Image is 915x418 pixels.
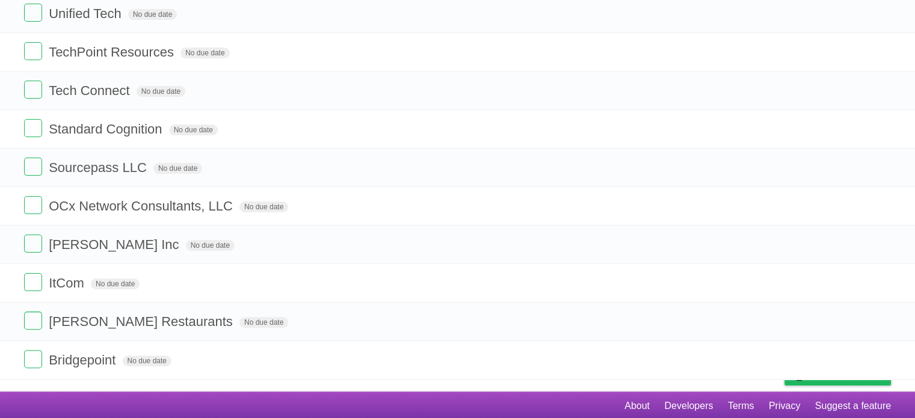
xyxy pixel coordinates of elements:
span: No due date [137,86,185,97]
span: Buy me a coffee [810,364,885,385]
a: About [624,395,650,417]
span: TechPoint Resources [49,45,177,60]
span: Bridgepoint [49,352,119,367]
label: Done [24,119,42,137]
label: Done [24,196,42,214]
label: Done [24,273,42,291]
span: Unified Tech [49,6,125,21]
span: [PERSON_NAME] Inc [49,237,182,252]
span: No due date [169,124,218,135]
label: Done [24,312,42,330]
label: Done [24,81,42,99]
span: No due date [123,355,171,366]
label: Done [24,4,42,22]
a: Terms [728,395,754,417]
a: Developers [664,395,713,417]
span: No due date [239,201,288,212]
span: No due date [153,163,202,174]
label: Done [24,158,42,176]
span: ItCom [49,275,87,290]
span: No due date [180,48,229,58]
span: No due date [186,240,235,251]
span: OCx Network Consultants, LLC [49,198,236,214]
label: Done [24,350,42,368]
span: Tech Connect [49,83,133,98]
span: Sourcepass LLC [49,160,150,175]
span: No due date [128,9,177,20]
a: Privacy [769,395,800,417]
span: Standard Cognition [49,121,165,137]
label: Done [24,42,42,60]
a: Suggest a feature [815,395,891,417]
label: Done [24,235,42,253]
span: No due date [91,278,140,289]
span: No due date [239,317,288,328]
span: [PERSON_NAME] Restaurants [49,314,236,329]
